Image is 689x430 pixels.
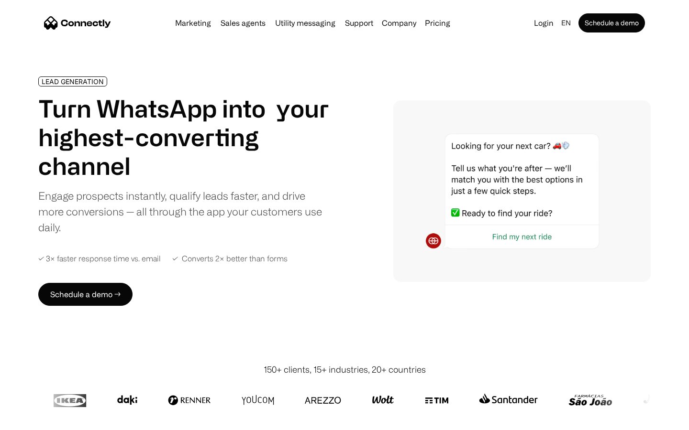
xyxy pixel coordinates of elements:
[172,254,288,263] div: ✓ Converts 2× better than forms
[10,412,57,427] aside: Language selected: English
[264,363,426,376] div: 150+ clients, 15+ industries, 20+ countries
[19,413,57,427] ul: Language list
[171,19,215,27] a: Marketing
[38,94,329,180] h1: Turn WhatsApp into your highest-converting channel
[42,78,104,85] div: LEAD GENERATION
[421,19,454,27] a: Pricing
[578,13,645,32] a: Schedule a demo
[530,16,557,30] a: Login
[38,283,133,306] a: Schedule a demo →
[271,19,339,27] a: Utility messaging
[217,19,269,27] a: Sales agents
[38,254,161,263] div: ✓ 3× faster response time vs. email
[561,16,571,30] div: en
[38,188,329,235] div: Engage prospects instantly, qualify leads faster, and drive more conversions — all through the ap...
[341,19,377,27] a: Support
[382,16,416,30] div: Company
